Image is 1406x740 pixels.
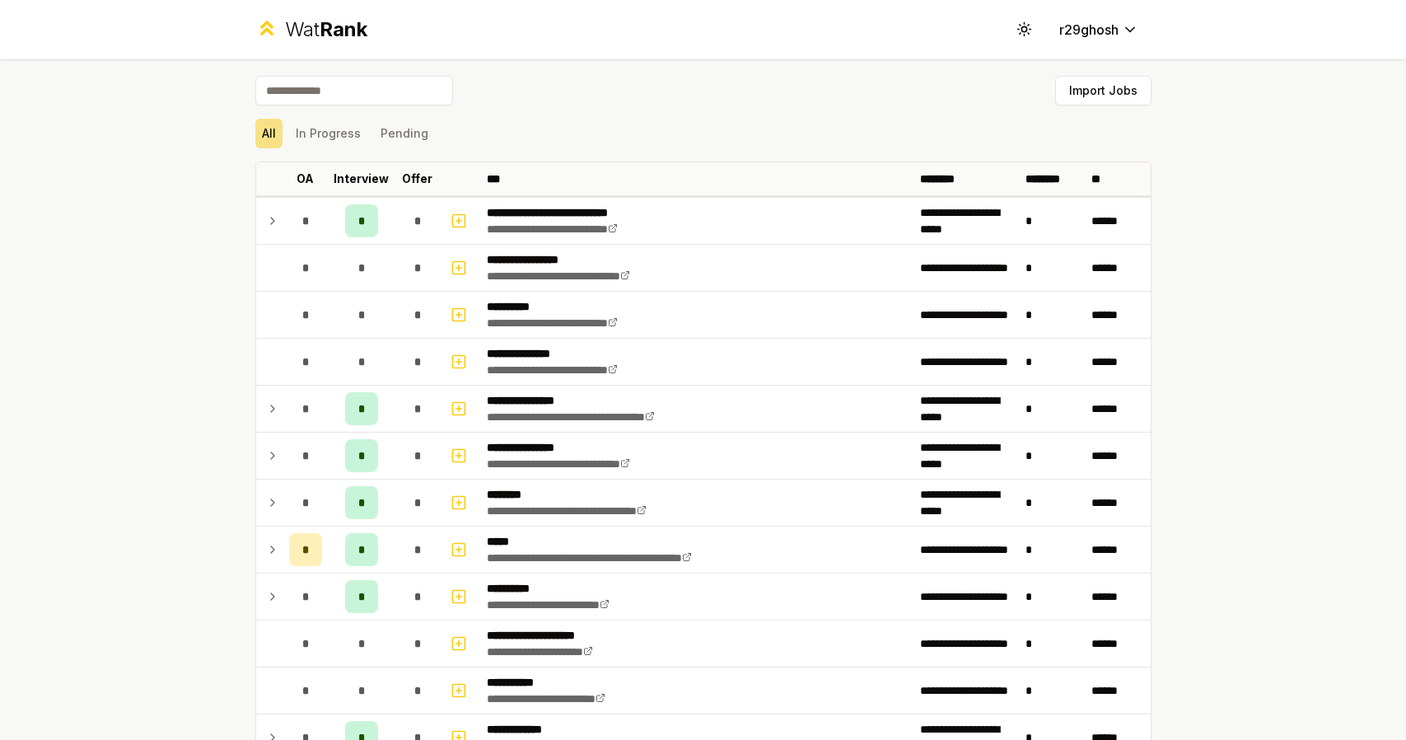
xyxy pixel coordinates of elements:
a: WatRank [255,16,368,43]
button: In Progress [289,119,367,148]
p: OA [297,171,314,187]
span: Rank [320,17,367,41]
button: Pending [374,119,435,148]
button: Import Jobs [1055,76,1151,105]
button: r29ghosh [1046,15,1151,44]
div: Wat [285,16,367,43]
p: Interview [334,171,389,187]
p: Offer [402,171,432,187]
span: r29ghosh [1059,20,1119,40]
button: All [255,119,283,148]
